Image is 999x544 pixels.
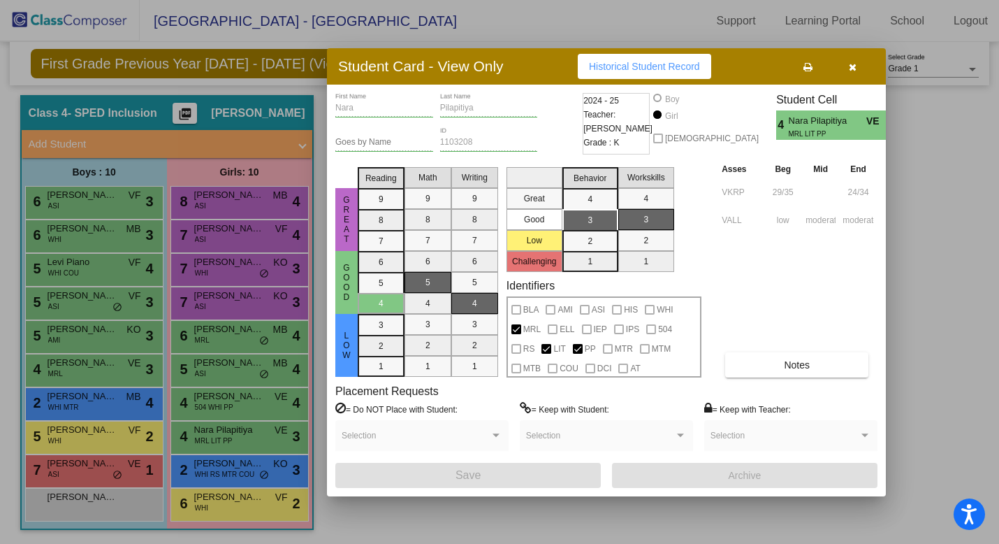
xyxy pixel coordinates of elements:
[704,402,791,416] label: = Keep with Teacher:
[886,117,898,134] span: 3
[523,301,539,318] span: BLA
[557,301,572,318] span: AMI
[789,129,856,139] span: MRL LIT PP
[506,279,555,292] label: Identifiers
[560,360,578,377] span: COU
[665,130,759,147] span: [DEMOGRAPHIC_DATA]
[725,352,868,378] button: Notes
[338,57,504,75] h3: Student Card - View Only
[630,360,640,377] span: AT
[789,114,866,129] span: Nara Pilapitiya
[523,341,535,357] span: RS
[652,341,671,357] span: MTM
[802,162,839,177] th: Mid
[764,162,802,177] th: Beg
[624,301,638,318] span: HIS
[722,182,760,203] input: assessment
[335,138,433,148] input: goes by name
[657,301,673,318] span: WHI
[440,138,538,148] input: Enter ID
[718,162,764,177] th: Asses
[839,162,877,177] th: End
[615,341,633,357] span: MTR
[335,463,601,488] button: Save
[523,321,541,338] span: MRL
[583,108,652,136] span: Teacher: [PERSON_NAME]
[578,54,711,79] button: Historical Student Record
[626,321,639,338] span: IPS
[776,117,788,134] span: 4
[866,114,886,129] span: VE
[583,136,619,150] span: Grade : K
[776,93,898,106] h3: Student Cell
[553,341,565,357] span: LIT
[560,321,574,338] span: ELL
[589,61,700,72] span: Historical Student Record
[340,263,353,302] span: Good
[455,469,481,481] span: Save
[335,385,439,398] label: Placement Requests
[612,463,877,488] button: Archive
[585,341,596,357] span: PP
[784,359,810,371] span: Notes
[583,94,619,108] span: 2024 - 25
[335,402,458,416] label: = Do NOT Place with Student:
[729,470,761,481] span: Archive
[523,360,541,377] span: MTB
[520,402,609,416] label: = Keep with Student:
[722,210,760,231] input: assessment
[592,301,605,318] span: ASI
[658,321,672,338] span: 504
[594,321,607,338] span: IEP
[664,93,680,106] div: Boy
[340,331,353,360] span: Low
[664,110,678,122] div: Girl
[597,360,612,377] span: DCI
[340,195,353,244] span: Great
